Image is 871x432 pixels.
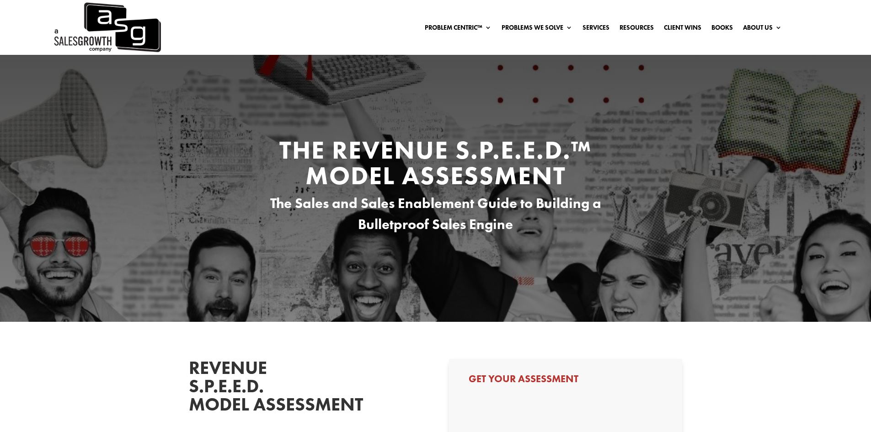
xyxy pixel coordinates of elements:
span: The Revenue S.P.E.E.D.™ Model Assessment [279,133,592,192]
h3: Get Your Assessment [469,374,663,389]
span: The Sales and Sales Enablement Guide to Building a Bulletproof Sales Engine [270,194,601,234]
a: Services [582,24,609,34]
a: Problems We Solve [502,24,572,34]
a: Client Wins [664,24,701,34]
a: Problem Centric™ [425,24,492,34]
a: About Us [743,24,782,34]
a: Books [711,24,733,34]
h2: Revenue S.P.E.E.D. Model Assessment [189,359,326,418]
a: Resources [620,24,654,34]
